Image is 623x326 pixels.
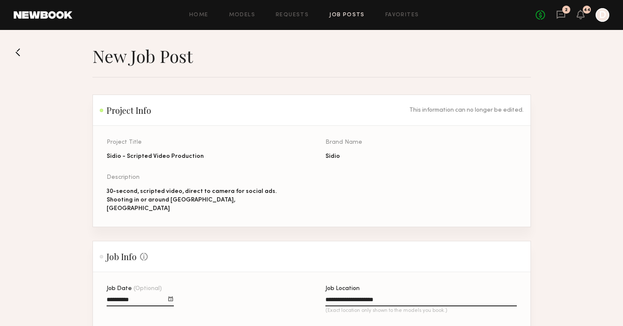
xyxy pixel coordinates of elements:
[107,175,298,181] div: Description
[596,8,609,22] a: D
[325,296,517,306] input: Job Location(Exact location only shown to the models you book.)
[409,107,524,113] div: This information can no longer be edited.
[189,12,209,18] a: Home
[107,187,298,213] div: 30-second, scripted video, direct to camera for social ads. Shooting in or around [GEOGRAPHIC_DAT...
[100,252,148,262] h2: Job Info
[100,105,151,116] h2: Project Info
[276,12,309,18] a: Requests
[107,286,174,292] div: Job Date
[385,12,419,18] a: Favorites
[556,10,566,21] a: 2
[325,286,517,292] div: Job Location
[329,12,365,18] a: Job Posts
[107,139,298,145] div: Project Title
[325,152,517,161] div: Sidio
[325,139,517,145] div: Brand Name
[229,12,255,18] a: Models
[107,152,298,161] div: Sidio - Scripted Video Production
[325,308,517,313] p: (Exact location only shown to the models you book.)
[584,8,590,12] div: 44
[134,286,162,292] span: (Optional)
[565,8,568,12] div: 2
[92,45,193,67] h1: New Job Post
